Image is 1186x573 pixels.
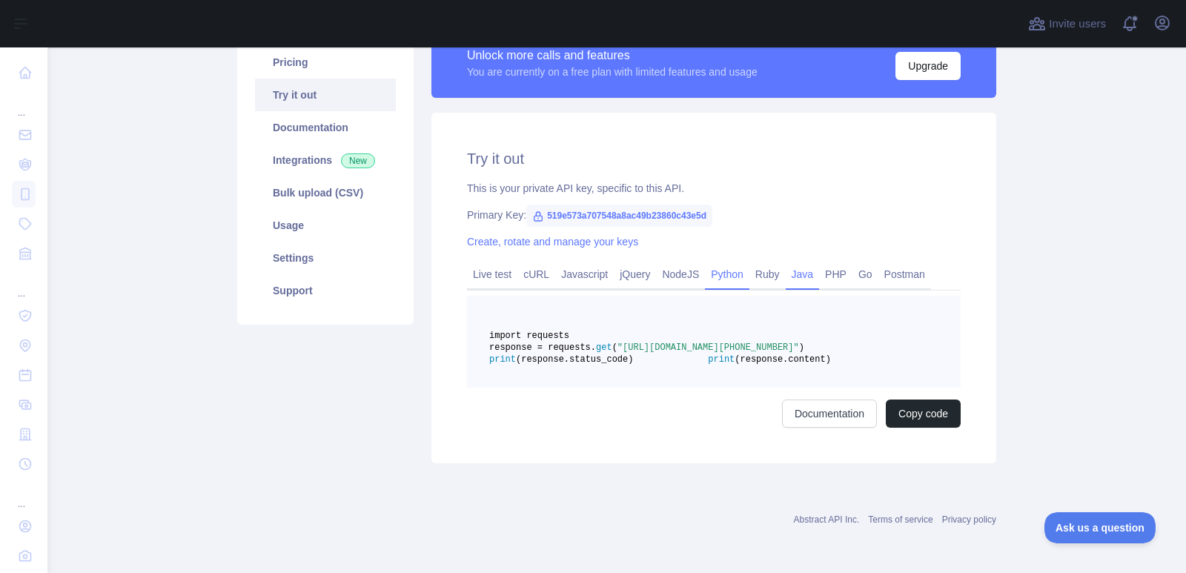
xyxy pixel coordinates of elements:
a: Abstract API Inc. [794,514,860,525]
span: response = requests. [489,342,596,353]
div: This is your private API key, specific to this API. [467,181,961,196]
div: ... [12,89,36,119]
a: Documentation [255,111,396,144]
div: ... [12,480,36,510]
a: Create, rotate and manage your keys [467,236,638,248]
span: 519e573a707548a8ac49b23860c43e5d [526,205,712,227]
a: Javascript [555,262,614,286]
iframe: Toggle Customer Support [1044,512,1156,543]
span: print [708,354,735,365]
span: (response.content) [735,354,831,365]
a: Documentation [782,400,877,428]
a: Terms of service [868,514,932,525]
a: Ruby [749,262,786,286]
div: Unlock more calls and features [467,47,758,64]
span: New [341,153,375,168]
span: import requests [489,331,569,341]
span: "[URL][DOMAIN_NAME][PHONE_NUMBER]" [617,342,799,353]
button: Invite users [1025,12,1109,36]
span: print [489,354,516,365]
span: Invite users [1049,16,1106,33]
div: Primary Key: [467,208,961,222]
a: Usage [255,209,396,242]
a: jQuery [614,262,656,286]
a: Settings [255,242,396,274]
a: Bulk upload (CSV) [255,176,396,209]
a: Privacy policy [942,514,996,525]
div: ... [12,270,36,299]
a: Postman [878,262,931,286]
a: Try it out [255,79,396,111]
span: (response.status_code) [516,354,633,365]
a: PHP [819,262,852,286]
span: ) [799,342,804,353]
button: Upgrade [895,52,961,80]
span: ( [612,342,617,353]
a: Live test [467,262,517,286]
a: Go [852,262,878,286]
a: Pricing [255,46,396,79]
h2: Try it out [467,148,961,169]
a: Java [786,262,820,286]
span: get [596,342,612,353]
a: Integrations New [255,144,396,176]
a: cURL [517,262,555,286]
button: Copy code [886,400,961,428]
a: Support [255,274,396,307]
a: Python [705,262,749,286]
div: You are currently on a free plan with limited features and usage [467,64,758,79]
a: NodeJS [656,262,705,286]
